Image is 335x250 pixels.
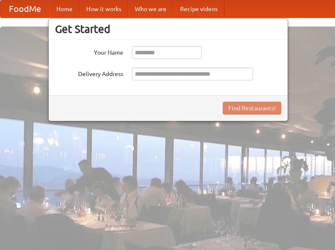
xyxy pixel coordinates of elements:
[173,0,224,18] a: Recipe videos
[223,102,281,115] button: Find Restaurants!
[79,0,128,18] a: How it works
[55,46,123,57] label: Your Name
[0,0,50,18] a: FoodMe
[128,0,173,18] a: Who we are
[55,23,281,35] h3: Get Started
[55,68,123,78] label: Delivery Address
[50,0,79,18] a: Home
